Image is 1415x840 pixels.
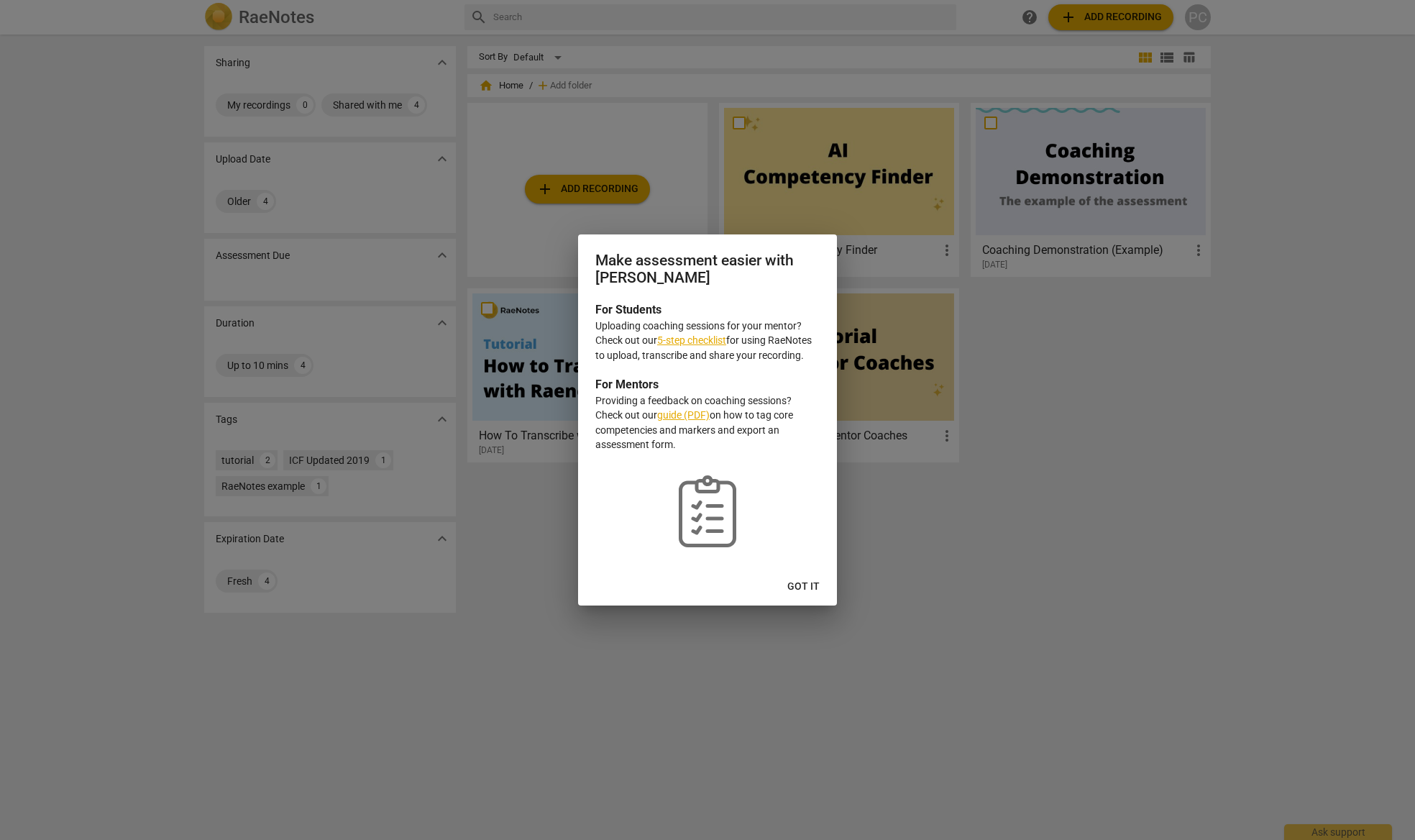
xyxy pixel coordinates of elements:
a: 5-step checklist [657,334,726,346]
h2: Make assessment easier with [PERSON_NAME] [595,252,820,287]
button: Got it [776,574,831,600]
b: For Mentors [595,378,659,391]
p: Providing a feedback on coaching sessions? Check out our on how to tag core competencies and mark... [595,393,820,452]
b: For Students [595,303,661,316]
p: Uploading coaching sessions for your mentor? Check out our for using RaeNotes to upload, transcri... [595,319,820,363]
span: Got it [787,580,820,594]
a: guide (PDF) [657,409,710,421]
